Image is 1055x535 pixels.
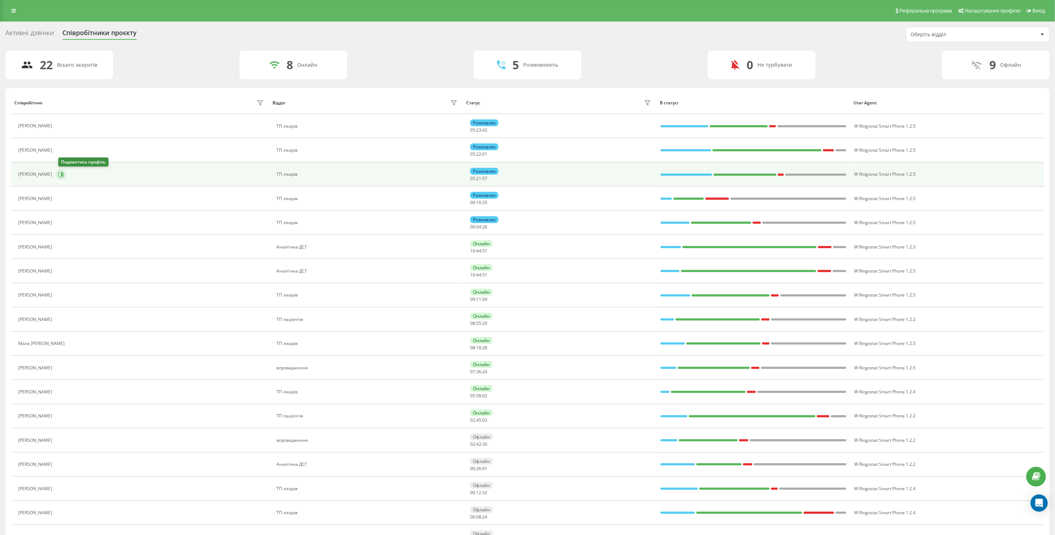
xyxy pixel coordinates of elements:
[476,320,481,326] span: 55
[482,151,487,157] span: 01
[5,29,54,40] div: Активні дзвінки
[470,128,487,133] div: : :
[854,195,916,202] span: W Ringostat Smart Phone 1.2.5
[470,337,493,344] div: Онлайн
[470,515,487,520] div: : :
[1000,62,1021,68] div: Офлайн
[14,100,43,105] div: Співробітник
[470,224,487,229] div: : :
[470,273,487,278] div: : :
[470,458,493,465] div: Офлайн
[660,100,847,105] div: В статусі
[470,248,475,254] span: 16
[854,486,916,492] span: W Ringostat Smart Phone 1.2.4
[476,127,481,133] span: 23
[470,417,475,423] span: 02
[854,510,916,516] span: W Ringostat Smart Phone 1.2.4
[476,296,481,302] span: 11
[747,58,753,72] div: 0
[470,465,475,472] span: 00
[276,413,459,418] div: ТП пацієнтів
[1031,494,1048,512] div: Open Intercom Messenger
[276,341,459,346] div: ТП лікарів
[476,272,481,278] span: 44
[470,200,487,205] div: : :
[476,393,481,399] span: 58
[854,123,916,129] span: W Ringostat Smart Phone 1.2.5
[476,151,481,157] span: 22
[476,369,481,375] span: 36
[482,224,487,230] span: 26
[470,272,475,278] span: 16
[276,269,459,274] div: Аналітика ДСГ
[276,245,459,250] div: Аналітика ДСГ
[470,490,487,495] div: : :
[276,196,459,201] div: ТП лікарів
[470,482,493,489] div: Офлайн
[276,389,459,394] div: ТП лікарів
[276,293,459,298] div: ТП лікарів
[276,124,459,129] div: ТП лікарів
[18,269,54,274] div: [PERSON_NAME]
[470,119,498,126] div: Розмовляє
[476,345,481,351] span: 18
[470,514,475,520] span: 00
[470,176,487,181] div: : :
[476,514,481,520] span: 08
[854,389,916,395] span: W Ringostat Smart Phone 1.2.4
[854,365,916,371] span: W Ringostat Smart Phone 1.2.5
[470,369,475,375] span: 07
[1033,8,1045,14] span: Вихід
[910,32,996,38] div: Оберіть відділ
[470,418,487,423] div: : :
[470,489,475,496] span: 00
[470,175,475,181] span: 05
[470,264,493,271] div: Онлайн
[482,465,487,472] span: 01
[854,171,916,177] span: W Ringostat Smart Phone 1.2.5
[476,248,481,254] span: 44
[18,389,54,394] div: [PERSON_NAME]
[18,413,54,418] div: [PERSON_NAME]
[470,296,475,302] span: 09
[482,441,487,447] span: 30
[470,152,487,157] div: : :
[854,340,916,346] span: W Ringostat Smart Phone 1.2.5
[58,158,109,167] div: Подивитись профіль
[470,297,487,302] div: : :
[482,514,487,520] span: 24
[18,123,54,128] div: [PERSON_NAME]
[476,441,481,447] span: 42
[18,486,54,491] div: [PERSON_NAME]
[40,58,53,72] div: 22
[470,369,487,374] div: : :
[18,438,54,443] div: [PERSON_NAME]
[18,245,54,250] div: [PERSON_NAME]
[482,489,487,496] span: 32
[470,393,475,399] span: 05
[470,361,493,368] div: Онлайн
[524,62,558,68] div: Розмовляють
[482,199,487,205] span: 35
[482,345,487,351] span: 28
[276,486,459,491] div: ТП лікарів
[470,192,498,199] div: Розмовляє
[276,317,459,322] div: ТП пацієнтів
[298,62,318,68] div: Онлайн
[476,199,481,205] span: 16
[513,58,519,72] div: 5
[18,365,54,370] div: [PERSON_NAME]
[470,466,487,471] div: : :
[18,293,54,298] div: [PERSON_NAME]
[470,216,498,223] div: Розмовляє
[470,313,493,319] div: Онлайн
[470,345,475,351] span: 08
[482,175,487,181] span: 57
[990,58,996,72] div: 9
[854,292,916,298] span: W Ringostat Smart Phone 1.2.5
[965,8,1021,14] span: Налаштування профілю
[470,248,487,254] div: : :
[470,127,475,133] span: 05
[470,240,493,247] div: Онлайн
[470,434,493,440] div: Офлайн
